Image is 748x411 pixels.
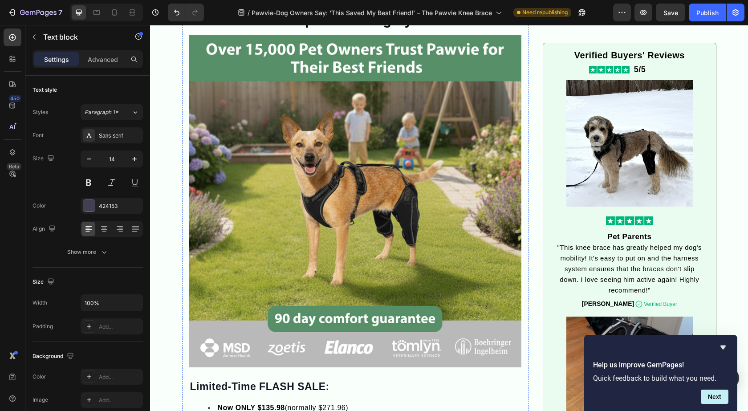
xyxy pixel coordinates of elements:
div: Add... [99,323,141,331]
img: gempages_583497172360626904-f3b8dcbb-3112-4944-85c9-21ca3d9b2313.webp [416,292,543,395]
div: Font [33,131,44,139]
button: Publish [689,4,726,21]
button: Next question [701,390,728,404]
button: Paragraph 1* [81,104,143,120]
div: Width [33,299,47,307]
div: Publish [696,8,719,17]
iframe: Design area [150,25,748,411]
span: Paragraph 1* [85,108,118,116]
div: Text style [33,86,57,94]
div: Padding [33,322,53,330]
div: Image [33,396,48,404]
div: Sans-serif [99,132,141,140]
button: Hide survey [718,342,728,353]
div: Undo/Redo [168,4,204,21]
span: Save [663,9,678,16]
div: Color [33,202,46,210]
div: Size [33,276,56,288]
p: 7 [58,7,62,18]
div: 424153 [99,202,141,210]
div: Background [33,350,76,362]
span: Verified Buyer [494,276,527,282]
div: Add... [99,396,141,404]
span: / [248,8,250,17]
button: 7 [4,4,66,21]
p: Text block [43,32,119,42]
img: stars-5.svg [456,191,504,200]
strong: [PERSON_NAME] [432,275,484,282]
p: Advanced [88,55,118,64]
div: Beta [7,163,21,170]
button: Save [656,4,685,21]
div: Align [33,223,57,235]
strong: Now ONLY $135.98 [68,379,135,387]
div: Size [33,153,56,165]
h2: Help us improve GemPages! [593,360,728,370]
div: Add... [99,373,141,381]
div: Show more [67,248,109,256]
span: down. I love seeing him active again! Highly recommend!" [410,251,549,269]
div: 450 [8,95,21,102]
p: Settings [44,55,69,64]
span: Pawvie-Dog Owners Say: ‘This Saved My Best Friend!’ – The Pawvie Knee Brace [252,8,492,17]
span: Need republishing [522,8,568,16]
div: Styles [33,108,48,116]
div: Help us improve GemPages! [593,342,728,404]
span: "This knee brace has greatly helped my dog's mobility! It's easy to put on and the harness system... [407,219,552,248]
span: Verified Buyers' Reviews [424,25,535,35]
div: Color [33,373,46,381]
img: stars-5.svg [439,41,480,49]
input: Auto [81,295,142,311]
span: 5/5 [484,40,496,49]
strong: Pet Parents [457,208,501,216]
p: Quick feedback to build what you need. [593,374,728,383]
span: (normally $271.96) [68,379,199,387]
img: gempages_583497172360626904-be7b0cfe-eef3-4a0c-8ade-1ade00ef8afc.webp [416,55,543,182]
button: Show more [33,244,143,260]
